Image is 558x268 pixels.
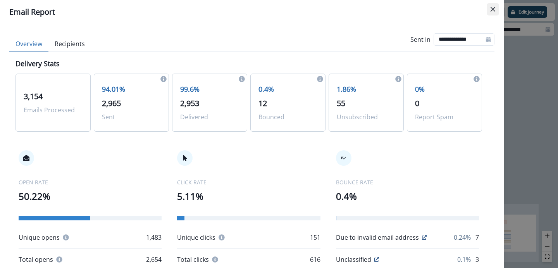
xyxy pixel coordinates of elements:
p: Delivered [180,112,239,122]
span: 0 [415,98,419,108]
p: Unsubscribed [337,112,396,122]
p: Bounced [258,112,317,122]
p: 2,654 [146,255,162,264]
button: Overview [9,36,48,52]
button: Recipients [48,36,91,52]
p: 3 [475,255,479,264]
p: 7 [475,233,479,242]
button: Close [487,3,499,15]
p: 1.86% [337,84,396,94]
p: Total clicks [177,255,209,264]
span: 55 [337,98,345,108]
p: Delivery Stats [15,58,60,69]
p: Unique clicks [177,233,215,242]
p: 94.01% [102,84,161,94]
span: 2,953 [180,98,199,108]
p: Unique opens [19,233,60,242]
p: 0.1% [457,255,471,264]
p: Sent [102,112,161,122]
p: OPEN RATE [19,178,162,186]
p: Report Spam [415,112,474,122]
span: 2,965 [102,98,121,108]
p: Due to invalid email address [336,233,419,242]
span: 3,154 [24,91,43,101]
p: 1,483 [146,233,162,242]
p: BOUNCE RATE [336,178,479,186]
p: Sent in [410,35,431,44]
p: CLICK RATE [177,178,320,186]
p: 0.4% [258,84,317,94]
span: 12 [258,98,267,108]
p: 99.6% [180,84,239,94]
div: Email Report [9,6,494,18]
p: 50.22% [19,189,162,203]
p: 0.24% [454,233,471,242]
p: 0% [415,84,474,94]
p: 5.11% [177,189,320,203]
p: 616 [310,255,320,264]
p: Emails Processed [24,105,83,115]
p: Total opens [19,255,53,264]
p: Unclassified [336,255,371,264]
p: 0.4% [336,189,479,203]
p: 151 [310,233,320,242]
